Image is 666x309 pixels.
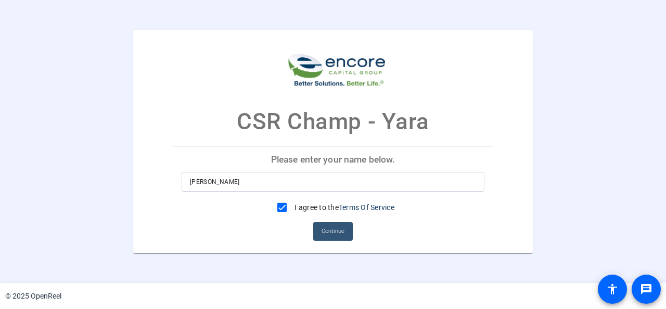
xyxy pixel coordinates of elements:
[190,176,476,188] input: Enter your name
[5,291,61,302] div: © 2025 OpenReel
[237,104,429,139] p: CSR Champ - Yara
[322,224,344,239] span: Continue
[640,283,652,295] mat-icon: message
[313,222,353,241] button: Continue
[606,283,619,295] mat-icon: accessibility
[281,40,385,89] img: company-logo
[292,202,394,213] label: I agree to the
[339,203,394,212] a: Terms Of Service
[173,147,493,172] p: Please enter your name below.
